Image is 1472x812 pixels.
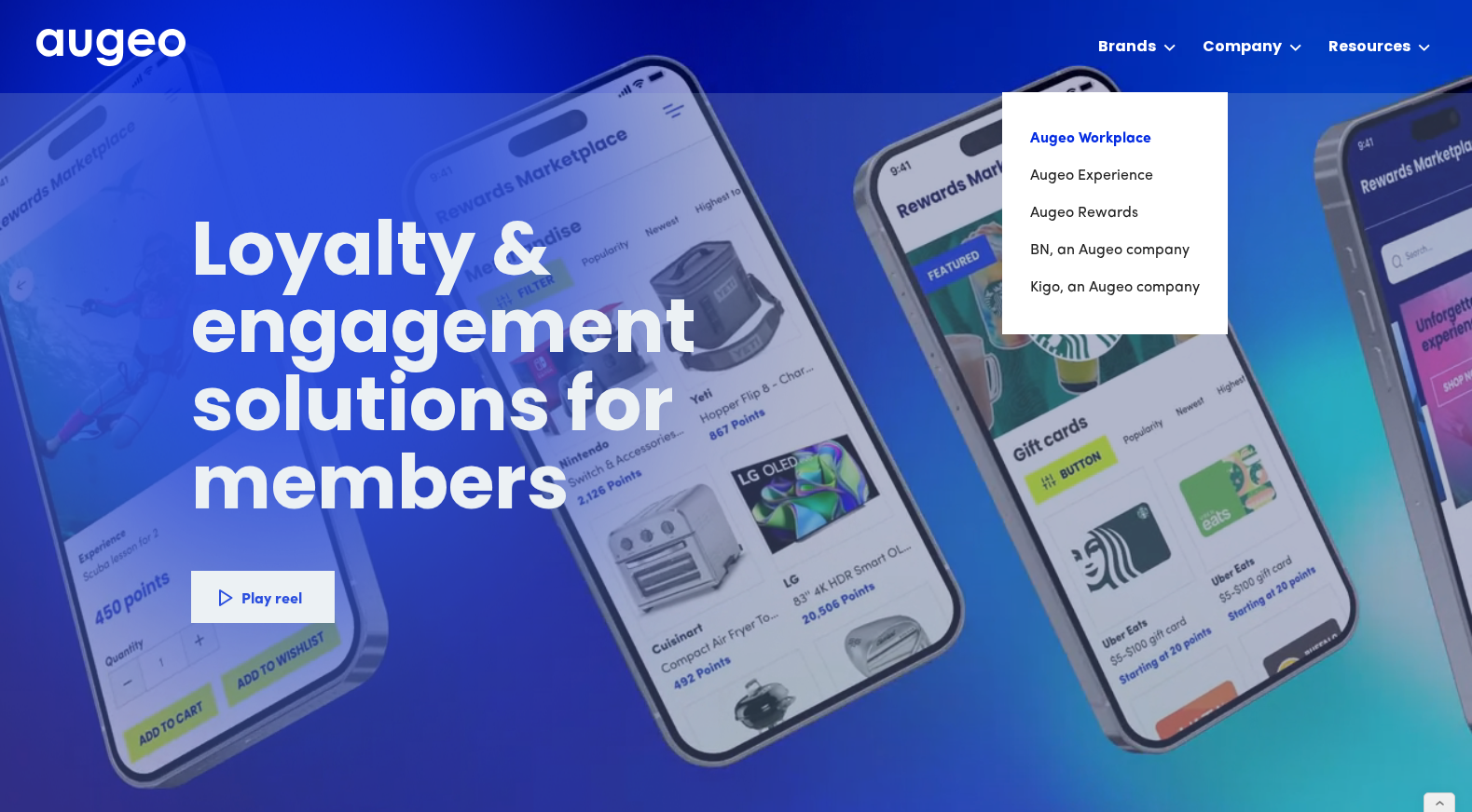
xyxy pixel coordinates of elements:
a: BN, an Augeo company [1030,232,1200,269]
div: Brands [1098,36,1156,59]
img: Augeo's full logo in white. [36,29,186,67]
a: Augeo Experience [1030,157,1200,195]
a: Augeo Workplace [1030,120,1200,157]
a: Augeo Rewards [1030,195,1200,232]
div: Resources [1328,36,1410,59]
a: home [36,29,186,68]
a: Kigo, an Augeo company [1030,269,1200,306]
nav: Brands [1002,92,1228,334]
div: Company [1203,36,1282,59]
